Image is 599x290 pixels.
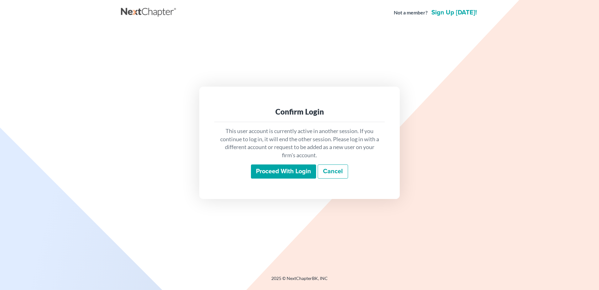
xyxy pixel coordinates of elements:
[121,275,478,287] div: 2025 © NextChapterBK, INC
[219,127,380,159] p: This user account is currently active in another session. If you continue to log in, it will end ...
[318,164,348,179] a: Cancel
[430,9,478,16] a: Sign up [DATE]!
[251,164,316,179] input: Proceed with login
[219,107,380,117] div: Confirm Login
[394,9,428,16] strong: Not a member?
